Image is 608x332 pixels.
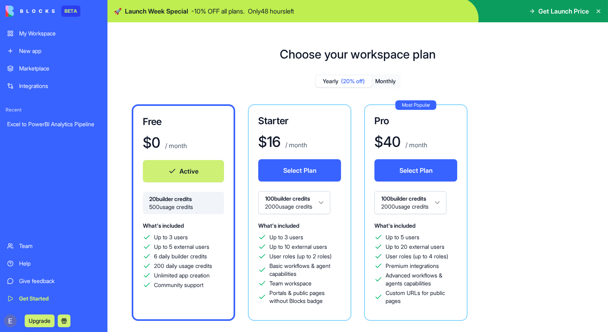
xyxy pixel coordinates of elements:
[396,100,437,110] div: Most Popular
[154,252,207,260] span: 6 daily builder credits
[374,222,415,229] span: What's included
[6,6,80,17] a: BETA
[154,281,203,289] span: Community support
[341,77,365,85] span: (20% off)
[2,61,105,76] a: Marketplace
[248,6,294,16] p: Only 48 hours left
[2,107,105,113] span: Recent
[538,6,589,16] span: Get Launch Price
[25,314,55,327] button: Upgrade
[19,260,100,268] div: Help
[19,64,100,72] div: Marketplace
[114,6,122,16] span: 🚀
[61,6,80,17] div: BETA
[154,243,209,251] span: Up to 5 external users
[6,6,55,17] img: logo
[269,252,331,260] span: User roles (up to 2 roles)
[269,233,303,241] span: Up to 3 users
[374,159,457,182] button: Select Plan
[2,78,105,94] a: Integrations
[372,76,399,87] button: Monthly
[258,134,281,150] h1: $ 16
[258,159,341,182] button: Select Plan
[143,160,224,182] button: Active
[386,271,457,287] span: Advanced workflows & agents capabilities
[316,76,372,87] button: Yearly
[19,242,100,250] div: Team
[143,135,160,150] h1: $ 0
[258,115,341,127] h3: Starter
[2,43,105,59] a: New app
[191,6,245,16] p: - 10 % OFF all plans.
[269,279,312,287] span: Team workspace
[2,116,105,132] a: Excel to PowerBI Analytics Pipeline
[164,141,187,150] p: / month
[25,316,55,324] a: Upgrade
[4,314,17,327] img: ACg8ocLNpmTlo-pghd8qo_fAKebdxfuYYwswFL1YFDGJQoUwwnmFJQ=s96-c
[19,82,100,90] div: Integrations
[404,140,427,150] p: / month
[149,203,218,211] span: 500 usage credits
[7,120,100,128] div: Excel to PowerBI Analytics Pipeline
[154,271,210,279] span: Unlimited app creation
[280,47,436,61] h1: Choose your workspace plan
[154,233,188,241] span: Up to 3 users
[269,262,341,278] span: Basic workflows & agent capabilities
[284,140,307,150] p: / month
[143,222,184,229] span: What's included
[374,134,401,150] h1: $ 40
[386,289,457,305] span: Custom URLs for public pages
[269,243,327,251] span: Up to 10 external users
[2,291,105,307] a: Get Started
[19,29,100,37] div: My Workspace
[143,115,224,128] h3: Free
[19,47,100,55] div: New app
[258,222,299,229] span: What's included
[269,289,341,305] span: Portals & public pages without Blocks badge
[386,243,444,251] span: Up to 20 external users
[2,273,105,289] a: Give feedback
[125,6,188,16] span: Launch Week Special
[386,262,439,270] span: Premium integrations
[374,115,457,127] h3: Pro
[386,233,419,241] span: Up to 5 users
[154,262,212,270] span: 200 daily usage credits
[2,238,105,254] a: Team
[386,252,448,260] span: User roles (up to 4 roles)
[19,295,100,303] div: Get Started
[2,256,105,271] a: Help
[2,25,105,41] a: My Workspace
[19,277,100,285] div: Give feedback
[149,195,218,203] span: 20 builder credits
